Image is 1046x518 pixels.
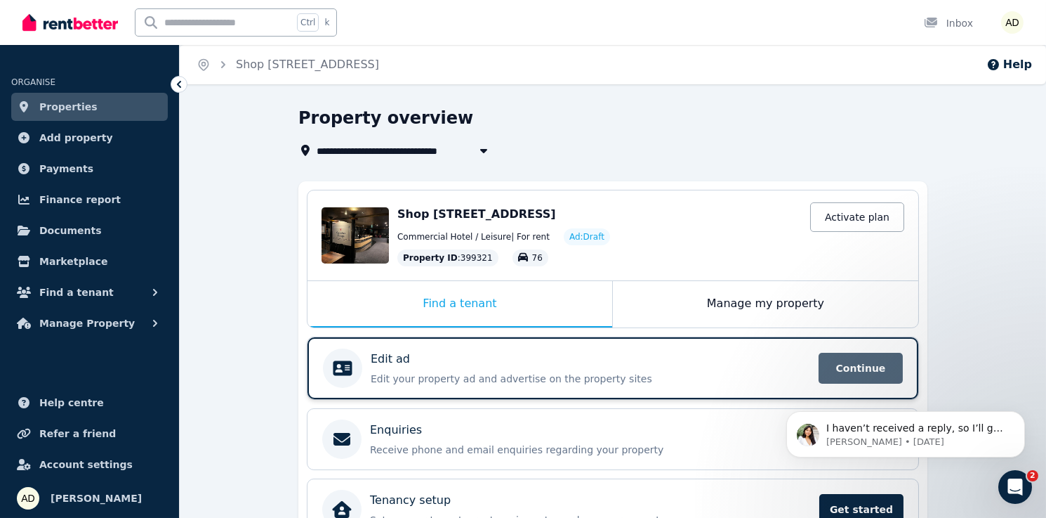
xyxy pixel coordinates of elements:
p: Edit ad [371,351,410,368]
img: Andrew Donadel [17,487,39,510]
iframe: Intercom notifications message [765,382,1046,480]
span: [PERSON_NAME] [51,490,142,507]
span: Ad: Draft [569,231,604,242]
p: Enquiries [370,422,422,439]
span: Documents [39,222,102,239]
a: Finance report [11,186,168,214]
a: Add property [11,124,168,152]
a: Shop [STREET_ADDRESS] [236,58,379,71]
a: Edit adEdit your property ad and advertise on the property sitesContinue [307,337,918,399]
span: ORGANISE [11,77,55,87]
p: Receive phone and email enquiries regarding your property [370,443,878,457]
a: EnquiriesReceive phone and email enquiries regarding your property [307,409,918,470]
p: Tenancy setup [370,492,451,509]
span: Continue [819,353,903,384]
div: Find a tenant [307,281,612,328]
a: Properties [11,93,168,121]
span: Property ID [403,252,458,264]
span: Add property [39,129,113,146]
span: Finance report [39,191,121,208]
span: 2 [1027,470,1038,481]
iframe: Intercom live chat [998,470,1032,504]
span: Commercial Hotel / Leisure | For rent [397,231,550,242]
div: Inbox [924,16,973,30]
button: Find a tenant [11,278,168,306]
img: RentBetter [22,12,118,33]
nav: Breadcrumb [180,45,396,84]
a: Payments [11,155,168,183]
span: Payments [39,160,93,177]
h1: Property overview [298,107,473,129]
span: 76 [532,253,543,263]
p: Edit your property ad and advertise on the property sites [371,372,810,386]
span: k [324,17,329,28]
a: Account settings [11,451,168,479]
img: Andrew Donadel [1001,11,1024,34]
a: Documents [11,216,168,245]
span: Manage Property [39,315,135,332]
a: Help centre [11,389,168,417]
div: Manage my property [613,281,918,328]
span: Shop [STREET_ADDRESS] [397,207,556,221]
a: Marketplace [11,247,168,276]
a: Refer a friend [11,420,168,448]
span: Account settings [39,456,133,473]
span: Refer a friend [39,425,116,442]
span: Properties [39,98,98,115]
span: Find a tenant [39,284,114,301]
div: : 399321 [397,250,498,266]
span: Marketplace [39,253,107,270]
span: Ctrl [297,13,319,32]
button: Manage Property [11,309,168,337]
button: Help [986,56,1032,73]
span: Help centre [39,394,104,411]
a: Activate plan [810,202,904,232]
